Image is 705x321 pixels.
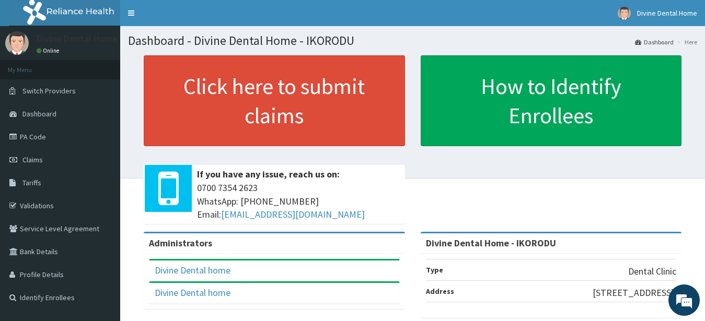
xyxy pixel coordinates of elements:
[618,7,631,20] img: User Image
[5,31,29,55] img: User Image
[128,34,697,47] h1: Dashboard - Divine Dental Home - IKORODU
[155,264,230,276] a: Divine Dental home
[37,34,118,43] p: Divine Dental Home
[426,265,443,275] b: Type
[144,55,405,146] a: Click here to submit claims
[149,237,212,249] b: Administrators
[221,208,365,220] a: [EMAIL_ADDRESS][DOMAIN_NAME]
[426,237,556,249] strong: Divine Dental Home - IKORODU
[675,38,697,46] li: Here
[22,155,43,164] span: Claims
[22,86,76,96] span: Switch Providers
[637,8,697,18] span: Divine Dental Home
[628,265,676,278] p: Dental Clinic
[155,287,230,299] a: Divine Dental home
[22,178,41,187] span: Tariffs
[22,109,56,118] span: Dashboard
[426,287,454,296] b: Address
[421,55,682,146] a: How to Identify Enrollees
[197,168,340,180] b: If you have any issue, reach us on:
[593,286,676,300] p: [STREET_ADDRESS].
[37,47,62,54] a: Online
[197,181,400,221] span: 0700 7354 2623 WhatsApp: [PHONE_NUMBER] Email:
[635,38,674,46] a: Dashboard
